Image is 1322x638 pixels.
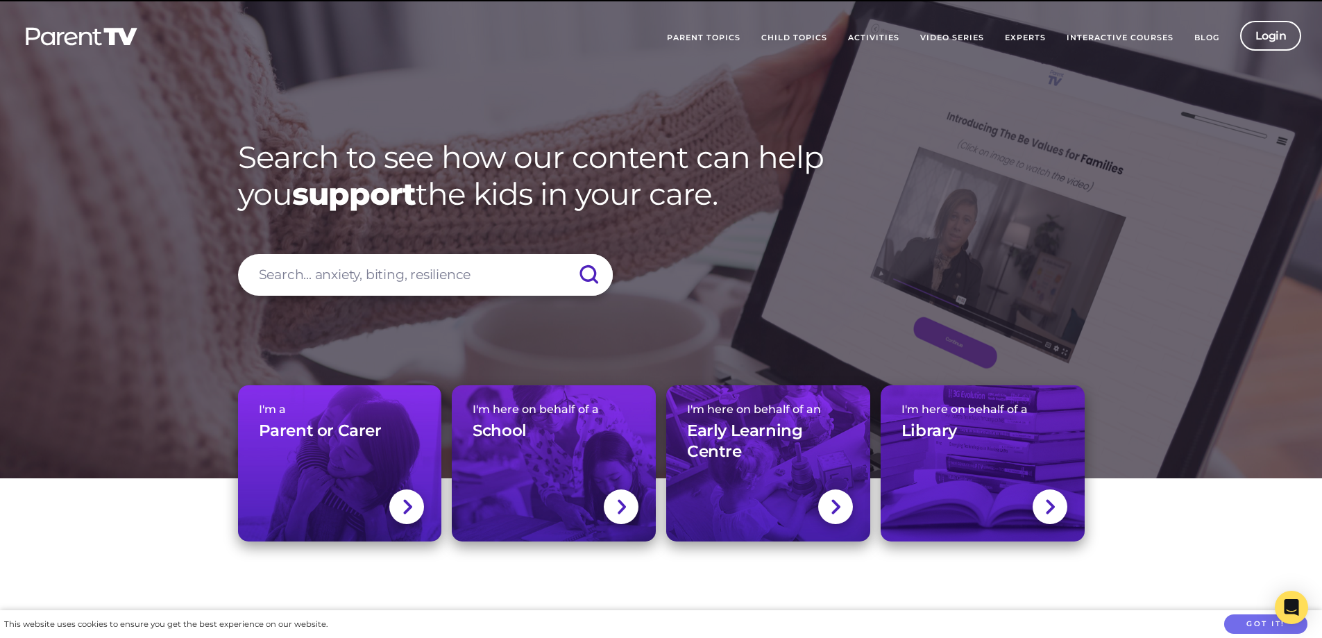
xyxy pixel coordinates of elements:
div: This website uses cookies to ensure you get the best experience on our website. [4,617,328,632]
h3: Early Learning Centre [687,421,849,462]
a: Activities [838,21,910,56]
input: Submit [564,254,613,296]
span: I'm here on behalf of an [687,403,849,416]
span: I'm here on behalf of a [901,403,1064,416]
a: I'm here on behalf of aLibrary [881,385,1085,542]
h3: School [473,421,527,442]
img: svg+xml;base64,PHN2ZyBlbmFibGUtYmFja2dyb3VuZD0ibmV3IDAgMCAxNC44IDI1LjciIHZpZXdCb3g9IjAgMCAxNC44ID... [402,498,412,516]
div: Open Intercom Messenger [1275,591,1308,624]
a: Parent Topics [656,21,751,56]
img: svg+xml;base64,PHN2ZyBlbmFibGUtYmFja2dyb3VuZD0ibmV3IDAgMCAxNC44IDI1LjciIHZpZXdCb3g9IjAgMCAxNC44ID... [1044,498,1055,516]
h1: Search to see how our content can help you the kids in your care. [238,139,1085,212]
a: Experts [994,21,1056,56]
h3: Library [901,421,957,442]
span: I'm a [259,403,421,416]
h3: Parent or Carer [259,421,382,442]
span: I'm here on behalf of a [473,403,635,416]
img: svg+xml;base64,PHN2ZyBlbmFibGUtYmFja2dyb3VuZD0ibmV3IDAgMCAxNC44IDI1LjciIHZpZXdCb3g9IjAgMCAxNC44ID... [616,498,627,516]
a: Interactive Courses [1056,21,1184,56]
img: svg+xml;base64,PHN2ZyBlbmFibGUtYmFja2dyb3VuZD0ibmV3IDAgMCAxNC44IDI1LjciIHZpZXdCb3g9IjAgMCAxNC44ID... [830,498,840,516]
button: Got it! [1224,614,1307,635]
a: Blog [1184,21,1230,56]
strong: support [292,175,416,212]
a: Child Topics [751,21,838,56]
img: parenttv-logo-white.4c85aaf.svg [24,26,139,47]
a: I'm here on behalf of aSchool [452,385,656,542]
a: I'm here on behalf of anEarly Learning Centre [666,385,870,542]
a: I'm aParent or Carer [238,385,442,542]
a: Login [1240,21,1302,51]
input: Search... anxiety, biting, resilience [238,254,613,296]
a: Video Series [910,21,994,56]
